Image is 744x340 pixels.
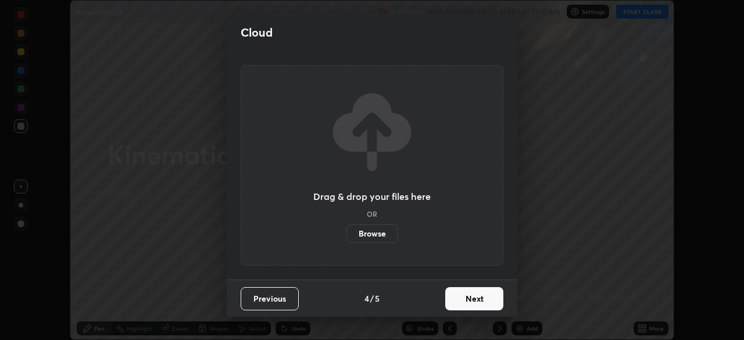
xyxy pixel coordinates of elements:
[445,287,503,310] button: Next
[241,287,299,310] button: Previous
[375,292,380,305] h4: 5
[367,210,377,217] h5: OR
[370,292,374,305] h4: /
[364,292,369,305] h4: 4
[313,192,431,201] h3: Drag & drop your files here
[241,25,273,40] h2: Cloud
